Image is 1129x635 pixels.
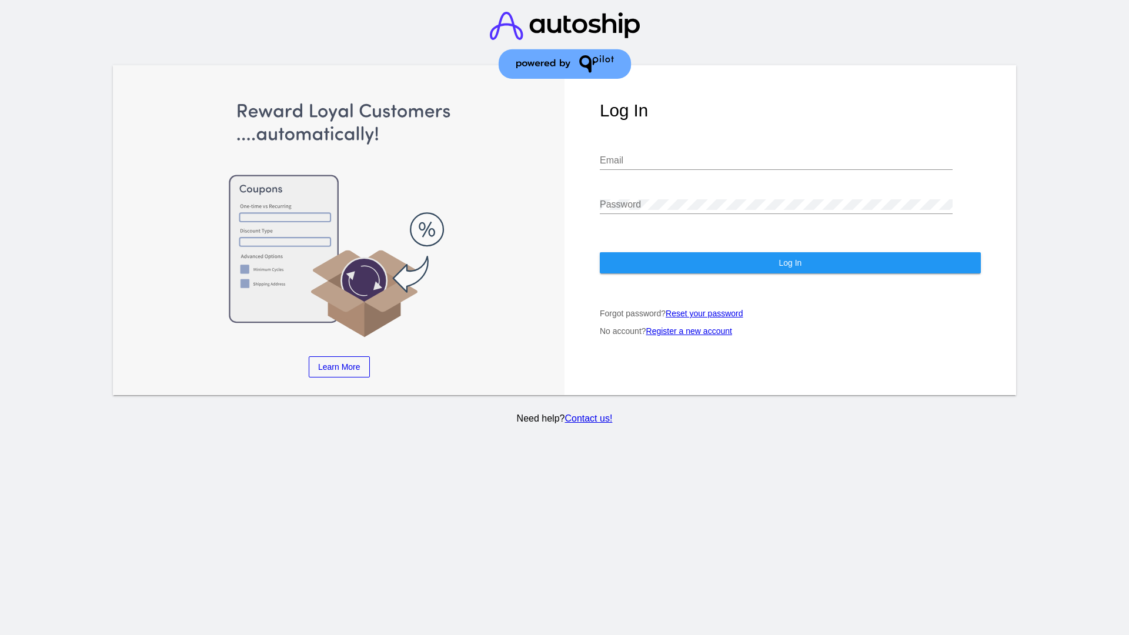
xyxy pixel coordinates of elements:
[309,356,370,377] a: Learn More
[646,326,732,336] a: Register a new account
[600,155,953,166] input: Email
[779,258,801,268] span: Log In
[600,326,981,336] p: No account?
[600,252,981,273] button: Log In
[666,309,743,318] a: Reset your password
[111,413,1018,424] p: Need help?
[149,101,530,339] img: Apply Coupons Automatically to Scheduled Orders with QPilot
[600,309,981,318] p: Forgot password?
[318,362,360,372] span: Learn More
[600,101,981,121] h1: Log In
[564,413,612,423] a: Contact us!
